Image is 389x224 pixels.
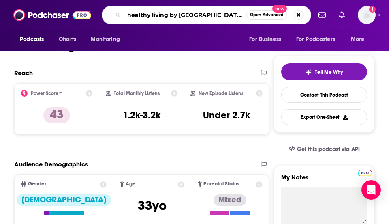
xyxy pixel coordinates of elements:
input: Search podcasts, credits, & more... [124,9,246,22]
h2: Power Score™ [31,90,62,96]
div: [DEMOGRAPHIC_DATA] [17,194,111,206]
span: Age [126,181,136,187]
button: open menu [345,32,375,47]
img: Podchaser Pro [358,170,372,176]
a: Pro website [358,168,372,176]
svg: Add a profile image [369,6,376,13]
h3: 1.2k-3.2k [123,109,160,121]
span: Tell Me Why [315,69,343,75]
span: Get this podcast via API [297,146,360,153]
p: 43 [43,107,70,123]
button: open menu [291,32,347,47]
button: Open AdvancedNew [246,10,287,20]
img: Podchaser - Follow, Share and Rate Podcasts [13,7,91,23]
h3: Under 2.7k [203,109,250,121]
button: open menu [14,32,54,47]
span: More [351,34,365,45]
button: open menu [244,32,291,47]
button: open menu [85,32,130,47]
div: Mixed [214,194,246,206]
a: Show notifications dropdown [315,8,329,22]
a: Show notifications dropdown [336,8,348,22]
label: My Notes [281,173,367,187]
span: For Business [249,34,281,45]
span: For Podcasters [296,34,335,45]
span: New [272,5,287,13]
span: Charts [59,34,76,45]
div: Search podcasts, credits, & more... [102,6,311,24]
h2: Total Monthly Listens [114,90,160,96]
span: Open Advanced [250,13,284,17]
h2: Audience Demographics [14,160,88,168]
img: tell me why sparkle [305,69,312,75]
span: Monitoring [91,34,120,45]
span: Logged in as megcassidy [358,6,376,24]
button: tell me why sparkleTell Me Why [281,63,367,80]
span: Gender [28,181,46,187]
div: Open Intercom Messenger [361,180,381,200]
img: User Profile [358,6,376,24]
button: Export One-Sheet [281,109,367,125]
a: Charts [53,32,81,47]
a: Contact This Podcast [281,87,367,103]
span: Parental Status [203,181,239,187]
a: Get this podcast via API [282,139,366,159]
h2: New Episode Listens [199,90,243,96]
span: 33 yo [138,198,167,213]
button: Show profile menu [358,6,376,24]
span: Podcasts [20,34,44,45]
h2: Reach [14,69,33,77]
